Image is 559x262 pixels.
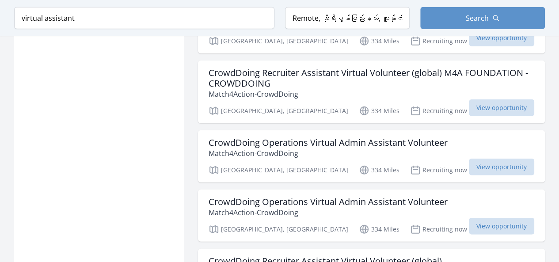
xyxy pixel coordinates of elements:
span: View opportunity [469,218,534,235]
p: Recruiting now [410,165,467,175]
p: 334 Miles [359,106,399,116]
input: Keyword [14,7,274,29]
h3: CrowdDoing Operations Virtual Admin Assistant Volunteer [209,137,448,148]
h3: CrowdDoing Recruiter Assistant Virtual Volunteer (global) M4A FOUNDATION - CROWDDOING [209,68,534,89]
span: View opportunity [469,99,534,116]
p: [GEOGRAPHIC_DATA], [GEOGRAPHIC_DATA] [209,36,348,46]
p: Match4Action-CrowdDoing [209,207,448,218]
span: Search [466,13,489,23]
p: [GEOGRAPHIC_DATA], [GEOGRAPHIC_DATA] [209,224,348,235]
h3: CrowdDoing Operations Virtual Admin Assistant Volunteer [209,197,448,207]
a: CrowdDoing Recruiter Assistant Virtual Volunteer (global) M4A FOUNDATION - CROWDDOING Match4Actio... [198,61,545,123]
p: Match4Action-CrowdDoing [209,148,448,159]
p: 334 Miles [359,36,399,46]
p: Recruiting now [410,224,467,235]
p: 334 Miles [359,165,399,175]
p: Recruiting now [410,106,467,116]
p: 334 Miles [359,224,399,235]
span: View opportunity [469,159,534,175]
input: Location [285,7,410,29]
a: CrowdDoing Operations Virtual Admin Assistant Volunteer Match4Action-CrowdDoing [GEOGRAPHIC_DATA]... [198,130,545,182]
p: [GEOGRAPHIC_DATA], [GEOGRAPHIC_DATA] [209,165,348,175]
p: [GEOGRAPHIC_DATA], [GEOGRAPHIC_DATA] [209,106,348,116]
a: CrowdDoing Operations Virtual Admin Assistant Volunteer Match4Action-CrowdDoing [GEOGRAPHIC_DATA]... [198,190,545,242]
span: View opportunity [469,30,534,46]
button: Search [420,7,545,29]
p: Recruiting now [410,36,467,46]
p: Match4Action-CrowdDoing [209,89,534,99]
